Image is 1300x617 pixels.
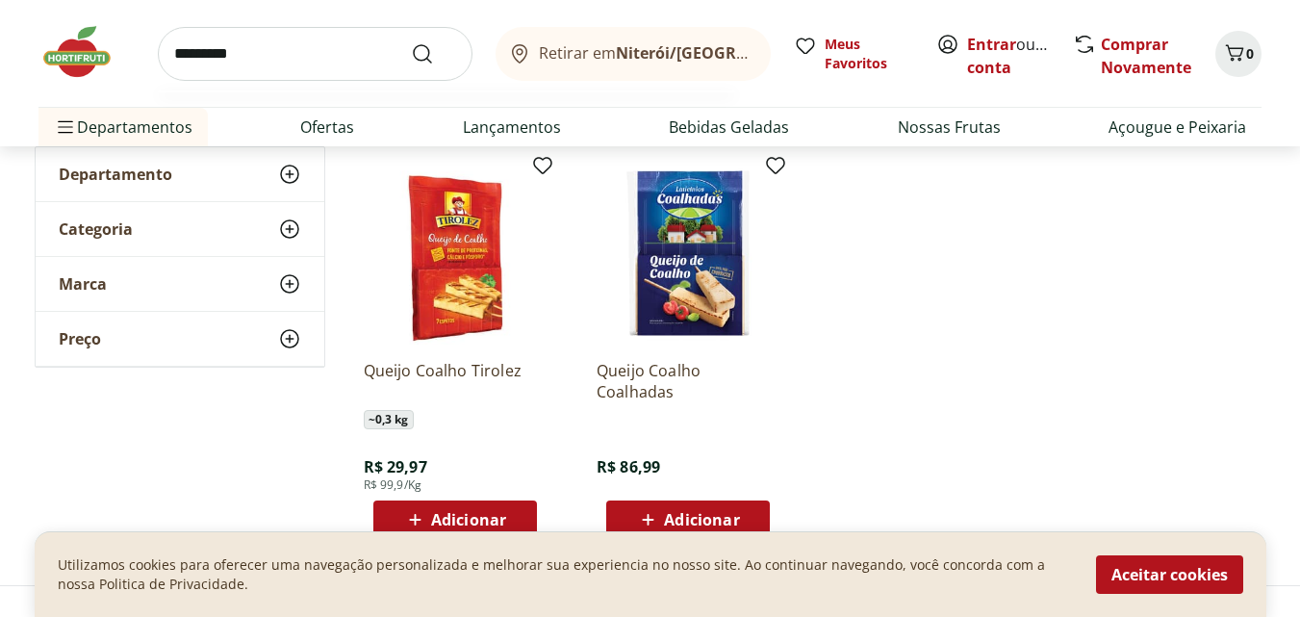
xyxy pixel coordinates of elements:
[463,116,561,139] a: Lançamentos
[1246,44,1254,63] span: 0
[36,202,324,256] button: Categoria
[967,34,1016,55] a: Entrar
[664,512,739,527] span: Adicionar
[300,116,354,139] a: Ofertas
[54,104,192,150] span: Departamentos
[431,512,506,527] span: Adicionar
[36,312,324,366] button: Preço
[411,42,457,65] button: Submit Search
[364,477,422,493] span: R$ 99,9/Kg
[597,162,779,345] img: Queijo Coalho Coalhadas
[597,360,779,402] a: Queijo Coalho Coalhadas
[364,410,414,429] span: ~ 0,3 kg
[54,104,77,150] button: Menu
[36,257,324,311] button: Marca
[967,34,1073,78] a: Criar conta
[616,42,835,64] b: Niterói/[GEOGRAPHIC_DATA]
[36,147,324,201] button: Departamento
[158,27,472,81] input: search
[59,165,172,184] span: Departamento
[1215,31,1262,77] button: Carrinho
[669,116,789,139] a: Bebidas Geladas
[794,35,913,73] a: Meus Favoritos
[364,456,427,477] span: R$ 29,97
[373,501,537,539] button: Adicionar
[1096,555,1243,594] button: Aceitar cookies
[59,219,133,239] span: Categoria
[38,23,135,81] img: Hortifruti
[898,116,1001,139] a: Nossas Frutas
[825,35,913,73] span: Meus Favoritos
[364,360,547,402] a: Queijo Coalho Tirolez
[364,162,547,345] img: Queijo Coalho Tirolez
[597,456,660,477] span: R$ 86,99
[496,27,771,81] button: Retirar emNiterói/[GEOGRAPHIC_DATA]
[1109,116,1246,139] a: Açougue e Peixaria
[539,44,752,62] span: Retirar em
[59,274,107,294] span: Marca
[58,555,1073,594] p: Utilizamos cookies para oferecer uma navegação personalizada e melhorar sua experiencia no nosso ...
[967,33,1053,79] span: ou
[59,329,101,348] span: Preço
[1101,34,1191,78] a: Comprar Novamente
[606,501,770,539] button: Adicionar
